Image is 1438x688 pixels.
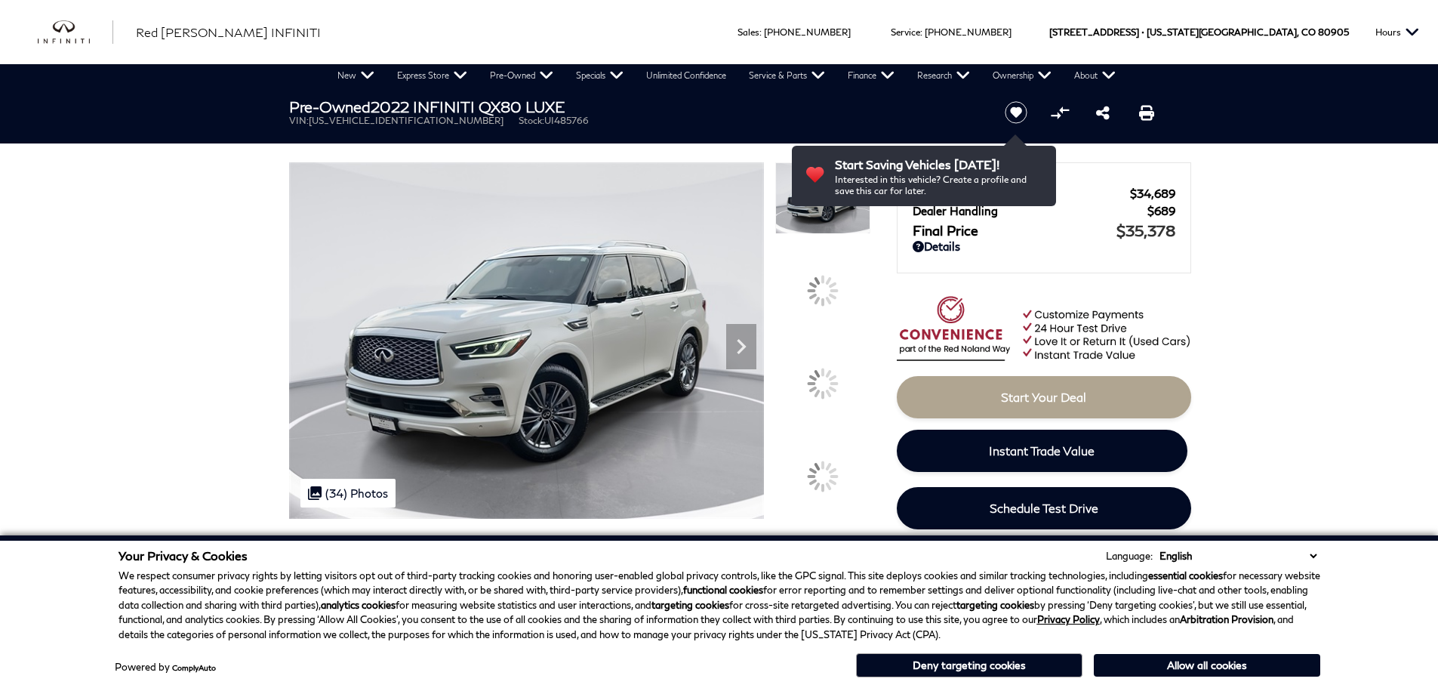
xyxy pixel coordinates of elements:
button: Compare vehicle [1048,101,1071,124]
span: Instant Trade Value [989,443,1095,458]
span: [US_VEHICLE_IDENTIFICATION_NUMBER] [309,115,503,126]
span: $689 [1147,204,1175,218]
a: Red [PERSON_NAME] $34,689 [913,187,1175,200]
a: Share this Pre-Owned 2022 INFINITI QX80 LUXE [1096,103,1110,122]
a: Red [PERSON_NAME] INFINITI [136,23,321,42]
a: New [326,64,386,87]
span: UI485766 [544,115,589,126]
button: Deny targeting cookies [856,653,1082,677]
a: Unlimited Confidence [635,64,737,87]
span: VIN: [289,115,309,126]
a: [PHONE_NUMBER] [925,26,1012,38]
a: Instant Trade Value [897,430,1187,472]
a: Express Store [386,64,479,87]
img: INFINITI [38,20,113,45]
a: Specials [565,64,635,87]
div: Next [726,324,756,369]
span: Your Privacy & Cookies [119,548,248,563]
a: Pre-Owned [479,64,565,87]
a: Finance [836,64,906,87]
span: : [920,26,922,38]
a: Service & Parts [737,64,836,87]
strong: Arbitration Provision [1180,613,1273,625]
span: Red [PERSON_NAME] INFINITI [136,25,321,39]
strong: Pre-Owned [289,97,371,116]
a: Research [906,64,981,87]
strong: targeting cookies [651,599,729,611]
strong: functional cookies [683,584,763,596]
span: Dealer Handling [913,204,1147,218]
button: Save vehicle [999,100,1033,125]
select: Language Select [1156,548,1320,563]
span: $35,378 [1116,221,1175,239]
a: About [1063,64,1127,87]
button: Allow all cookies [1094,654,1320,677]
a: Privacy Policy [1037,613,1100,625]
a: Details [913,239,1175,253]
span: Start Your Deal [1001,390,1086,404]
span: Sales [737,26,759,38]
span: Schedule Test Drive [990,501,1098,515]
strong: essential cookies [1148,569,1223,582]
a: [PHONE_NUMBER] [764,26,851,38]
span: : [759,26,762,38]
div: Language: [1106,551,1153,561]
div: (34) Photos [300,479,396,508]
img: Used 2022 Moonstone White INFINITI LUXE image 1 [775,162,870,234]
nav: Main Navigation [326,64,1127,87]
h1: 2022 INFINITI QX80 LUXE [289,98,980,115]
span: $34,689 [1130,187,1175,200]
div: Powered by [115,662,216,672]
strong: analytics cookies [321,599,396,611]
strong: targeting cookies [956,599,1034,611]
a: Ownership [981,64,1063,87]
span: Stock: [519,115,544,126]
span: Final Price [913,222,1116,239]
a: Print this Pre-Owned 2022 INFINITI QX80 LUXE [1139,103,1154,122]
a: Final Price $35,378 [913,221,1175,239]
a: ComplyAuto [172,663,216,672]
a: Start Your Deal [897,376,1191,418]
span: Red [PERSON_NAME] [913,187,1130,200]
a: infiniti [38,20,113,45]
span: Service [891,26,920,38]
a: Schedule Test Drive [897,487,1191,529]
p: We respect consumer privacy rights by letting visitors opt out of third-party tracking cookies an... [119,569,1320,643]
img: Used 2022 Moonstone White INFINITI LUXE image 1 [289,162,764,519]
a: Dealer Handling $689 [913,204,1175,218]
a: [STREET_ADDRESS] • [US_STATE][GEOGRAPHIC_DATA], CO 80905 [1049,26,1349,38]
